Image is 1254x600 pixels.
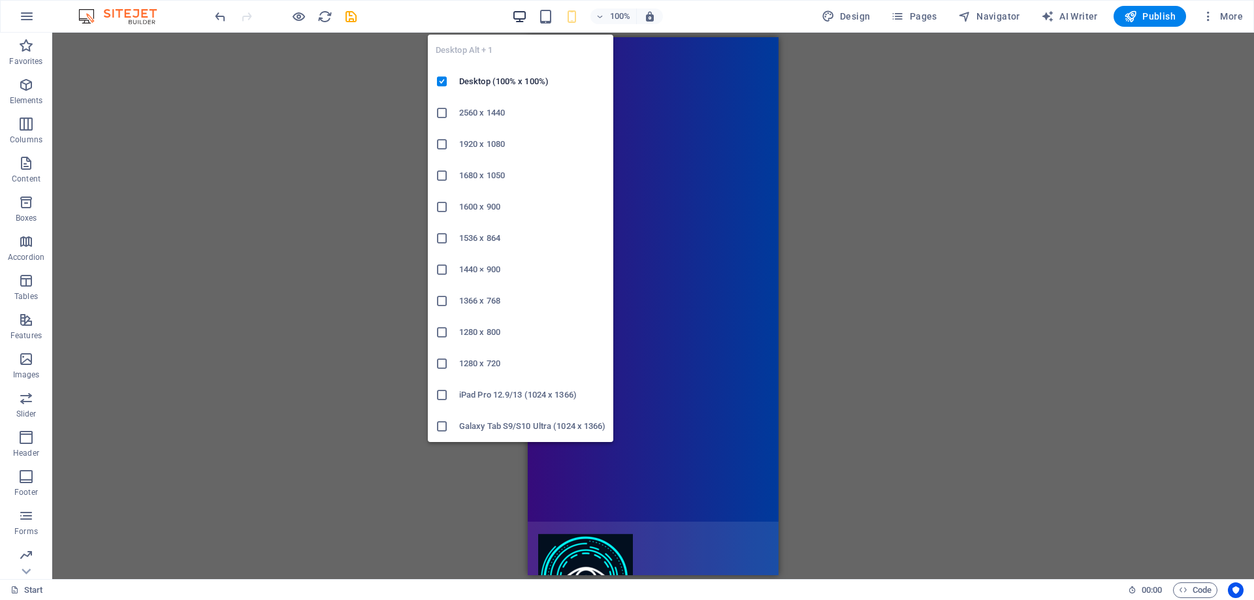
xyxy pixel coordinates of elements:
[610,8,631,24] h6: 100%
[344,9,359,24] i: Save (Ctrl+S)
[1228,582,1244,598] button: Usercentrics
[891,10,937,23] span: Pages
[459,293,605,309] h6: 1366 x 768
[291,8,306,24] button: Click here to leave preview mode and continue editing
[16,213,37,223] p: Boxes
[14,487,38,497] p: Footer
[1151,585,1153,595] span: :
[459,74,605,89] h6: Desktop (100% x 100%)
[13,448,39,458] p: Header
[1142,582,1162,598] span: 00 00
[10,330,42,341] p: Features
[459,356,605,371] h6: 1280 x 720
[13,370,40,380] p: Images
[459,230,605,246] h6: 1536 x 864
[886,6,942,27] button: Pages
[822,10,871,23] span: Design
[75,8,173,24] img: Editor Logo
[1173,582,1217,598] button: Code
[459,418,605,434] h6: Galaxy Tab S9/S10 Ultra (1024 x 1366)
[1197,6,1248,27] button: More
[1114,6,1186,27] button: Publish
[459,262,605,277] h6: 1440 × 900
[816,6,876,27] div: Design (Ctrl+Alt+Y)
[212,8,228,24] button: undo
[459,136,605,152] h6: 1920 x 1080
[317,9,332,24] i: Reload page
[14,526,38,537] p: Forms
[1202,10,1243,23] span: More
[10,582,43,598] a: Click to cancel selection. Double-click to open Pages
[8,252,44,262] p: Accordion
[459,387,605,403] h6: iPad Pro 12.9/13 (1024 x 1366)
[10,134,42,145] p: Columns
[9,56,42,67] p: Favorites
[958,10,1020,23] span: Navigator
[12,174,40,184] p: Content
[1124,10,1176,23] span: Publish
[16,409,37,419] p: Slider
[459,105,605,121] h6: 2560 x 1440
[816,6,876,27] button: Design
[1179,582,1212,598] span: Code
[14,291,38,302] p: Tables
[343,8,359,24] button: save
[953,6,1025,27] button: Navigator
[644,10,656,22] i: On resize automatically adjust zoom level to fit chosen device.
[10,95,43,106] p: Elements
[213,9,228,24] i: Undo: Edit headline (Ctrl+Z)
[1041,10,1098,23] span: AI Writer
[1036,6,1103,27] button: AI Writer
[459,324,605,340] h6: 1280 x 800
[459,168,605,183] h6: 1680 x 1050
[1128,582,1163,598] h6: Session time
[590,8,637,24] button: 100%
[459,199,605,215] h6: 1600 x 900
[317,8,332,24] button: reload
